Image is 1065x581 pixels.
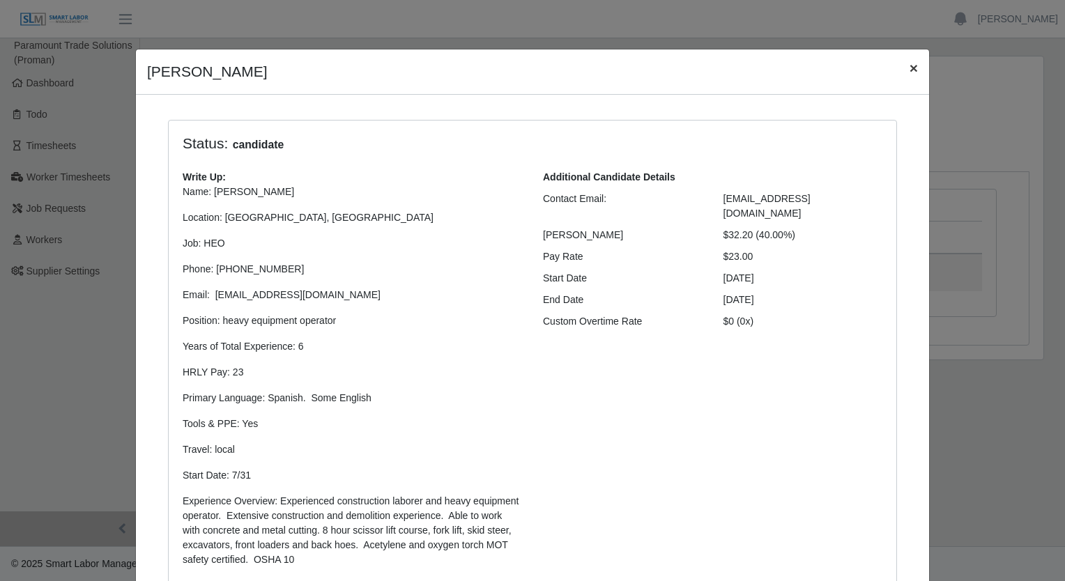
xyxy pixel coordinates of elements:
p: Location: [GEOGRAPHIC_DATA], [GEOGRAPHIC_DATA] [183,210,522,225]
p: Name: [PERSON_NAME] [183,185,522,199]
span: candidate [228,137,288,153]
div: Pay Rate [532,249,713,264]
span: $0 (0x) [723,316,754,327]
p: Start Date: 7/31 [183,468,522,483]
b: Additional Candidate Details [543,171,675,183]
h4: Status: [183,134,703,153]
div: [PERSON_NAME] [532,228,713,242]
div: $32.20 (40.00%) [713,228,894,242]
p: Tools & PPE: Yes [183,417,522,431]
span: × [910,60,918,76]
b: Write Up: [183,171,226,183]
p: Phone: [PHONE_NUMBER] [183,262,522,277]
h4: [PERSON_NAME] [147,61,268,83]
span: [EMAIL_ADDRESS][DOMAIN_NAME] [723,193,811,219]
div: Contact Email: [532,192,713,221]
span: [DATE] [723,294,754,305]
p: Job: HEO [183,236,522,251]
p: Primary Language: Spanish. Some English [183,391,522,405]
div: [DATE] [713,271,894,286]
div: Custom Overtime Rate [532,314,713,329]
p: Experience Overview: Experienced construction laborer and heavy equipment operator. Extensive con... [183,494,522,567]
p: HRLY Pay: 23 [183,365,522,380]
div: Start Date [532,271,713,286]
p: Travel: local [183,442,522,457]
button: Close [898,49,929,86]
p: Position: heavy equipment operator [183,313,522,328]
p: Years of Total Experience: 6 [183,339,522,354]
div: End Date [532,293,713,307]
p: Email: [EMAIL_ADDRESS][DOMAIN_NAME] [183,288,522,302]
div: $23.00 [713,249,894,264]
